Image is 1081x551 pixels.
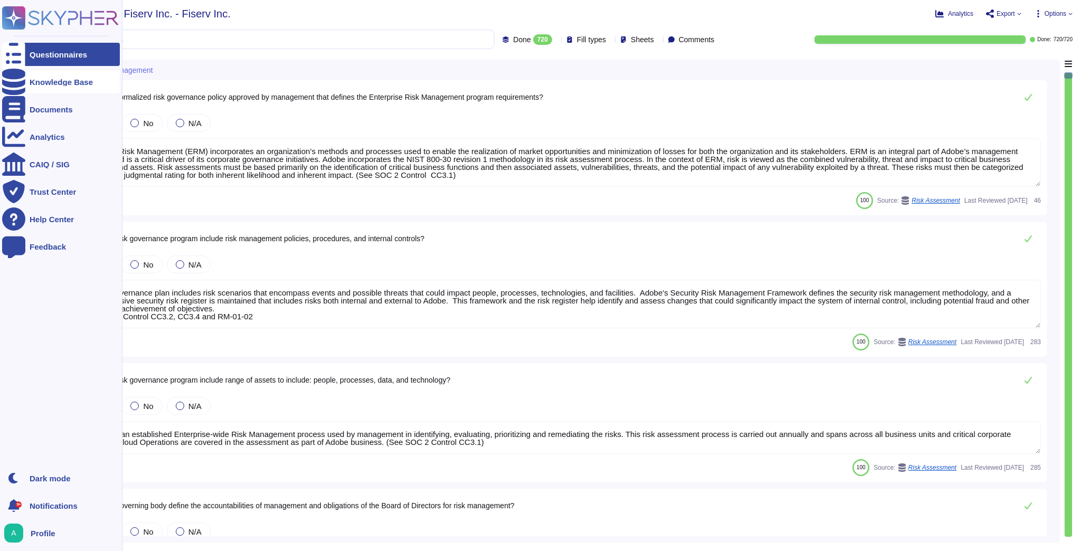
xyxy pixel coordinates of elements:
span: Does the governing body define the accountabilities of management and obligations of the Board of... [84,501,515,510]
input: Search by keywords [42,30,494,49]
div: Documents [30,106,73,113]
button: Analytics [935,9,973,18]
span: Comments [679,36,715,43]
span: N/A [188,402,202,411]
span: N/A [188,260,202,269]
span: Last Reviewed [DATE] [961,339,1024,345]
span: Is there a formalized risk governance policy approved by management that defines the Enterprise R... [84,93,543,101]
a: CAIQ / SIG [2,153,120,176]
span: Notifications [30,502,78,510]
span: No [143,402,153,411]
span: Last Reviewed [DATE] [961,464,1024,471]
div: Help Center [30,215,74,223]
span: A. Enterprise Risk Management [49,66,153,74]
span: Fiserv Inc. - Fiserv Inc. [124,8,231,19]
span: Fill types [577,36,606,43]
span: 100 [857,339,866,345]
img: user [4,524,23,543]
span: 100 [857,464,866,470]
span: 100 [860,197,869,203]
span: Done [513,36,530,43]
span: Risk Assessment [908,339,957,345]
span: Export [997,11,1015,17]
span: No [143,260,153,269]
div: Trust Center [30,188,76,196]
span: Source: [874,463,956,472]
span: No [143,527,153,536]
a: Help Center [2,207,120,231]
div: Feedback [30,243,66,251]
span: 46 [1032,197,1041,204]
div: 720 [533,34,552,45]
a: Questionnaires [2,43,120,66]
span: Risk Assessment [908,464,957,471]
div: Analytics [30,133,65,141]
span: Source: [874,338,956,346]
span: No [143,119,153,128]
span: Last Reviewed [DATE] [964,197,1028,204]
span: Does the risk governance program include range of assets to include: people, processes, data, and... [84,376,450,384]
span: Sheets [631,36,654,43]
a: Knowledge Base [2,70,120,93]
span: Options [1045,11,1066,17]
textarea: Adobe has an established Enterprise-wide Risk Management process used by management in identifyin... [72,421,1041,454]
span: 285 [1028,464,1041,471]
div: 9+ [15,501,22,508]
textarea: Enterprise Risk Management (ERM) incorporates an organization’s methods and processes used to ena... [72,138,1041,187]
div: Questionnaires [30,51,87,59]
span: N/A [188,119,202,128]
span: N/A [188,527,202,536]
span: Done: [1037,37,1051,42]
button: user [2,521,31,545]
span: Risk Assessment [912,197,960,204]
a: Documents [2,98,120,121]
a: Analytics [2,125,120,148]
div: CAIQ / SIG [30,160,70,168]
span: Analytics [948,11,973,17]
a: Trust Center [2,180,120,203]
div: Dark mode [30,474,71,482]
span: Source: [877,196,960,205]
span: 720 / 720 [1054,37,1073,42]
textarea: The risk governance plan includes risk scenarios that encompass events and possible threats that ... [72,280,1041,328]
span: Profile [31,529,55,537]
a: Feedback [2,235,120,258]
span: 283 [1028,339,1041,345]
div: Knowledge Base [30,78,93,86]
span: Does the risk governance program include risk management policies, procedures, and internal contr... [84,234,424,243]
